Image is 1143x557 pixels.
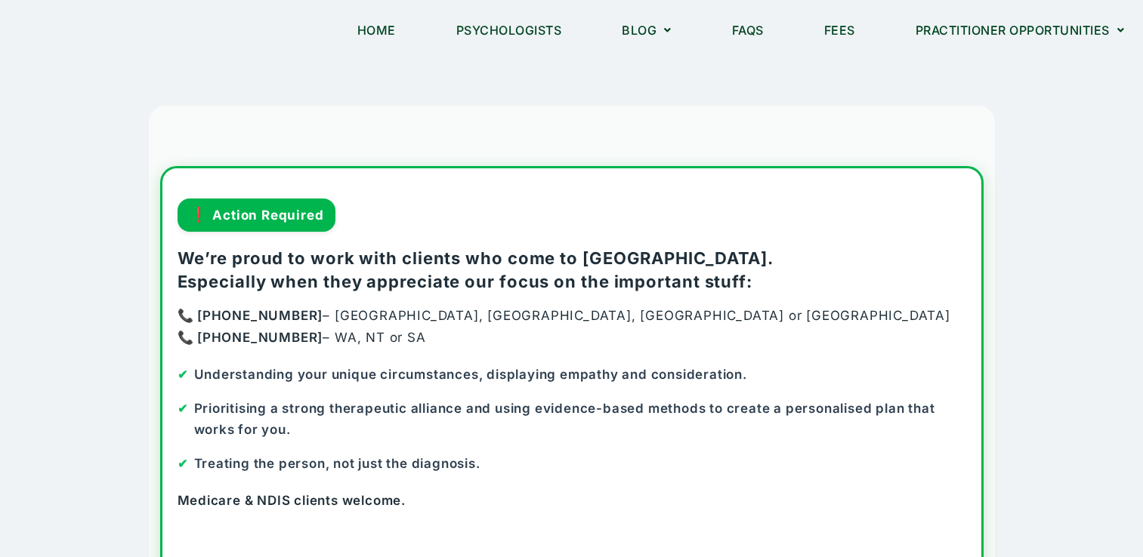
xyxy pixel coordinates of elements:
strong: 📞 [PHONE_NUMBER] [178,308,323,323]
strong: 📞 [PHONE_NUMBER] [178,330,323,345]
strong: Understanding your unique circumstances, displaying empathy and consideration. [194,367,747,382]
a: Home [338,13,415,48]
a: Fees [805,13,874,48]
strong: Treating the person, not just the diagnosis. [194,456,480,471]
p: – [GEOGRAPHIC_DATA], [GEOGRAPHIC_DATA], [GEOGRAPHIC_DATA] or [GEOGRAPHIC_DATA] – WA, NT or SA [178,305,966,349]
h3: We’re proud to work with clients who come to [GEOGRAPHIC_DATA]. Especially when they appreciate o... [178,247,966,294]
div: Action Required [178,198,336,232]
a: Psychologists [437,13,581,48]
strong: Prioritising a strong therapeutic alliance and using evidence-based methods to create a personali... [194,401,935,438]
a: Blog [603,13,690,48]
strong: Medicare & NDIS clients welcome. [178,493,406,508]
a: FAQs [713,13,783,48]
